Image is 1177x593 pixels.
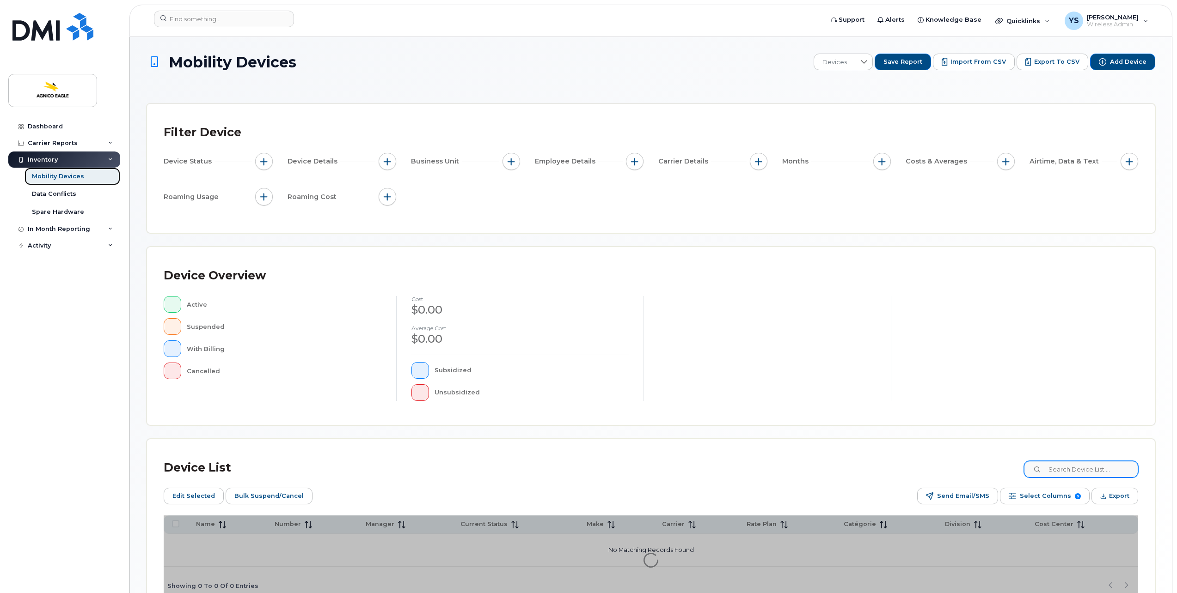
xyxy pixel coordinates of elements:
[435,384,629,401] div: Unsubsidized
[187,318,382,335] div: Suspended
[1109,489,1129,503] span: Export
[226,488,313,504] button: Bulk Suspend/Cancel
[411,302,629,318] div: $0.00
[535,157,598,166] span: Employee Details
[875,54,931,70] button: Save Report
[658,157,711,166] span: Carrier Details
[950,58,1006,66] span: Import from CSV
[814,54,855,71] span: Devices
[782,157,811,166] span: Months
[164,121,241,145] div: Filter Device
[164,264,266,288] div: Device Overview
[234,489,304,503] span: Bulk Suspend/Cancel
[288,192,339,202] span: Roaming Cost
[411,296,629,302] h4: cost
[187,340,382,357] div: With Billing
[411,325,629,331] h4: Average cost
[164,488,224,504] button: Edit Selected
[1034,58,1079,66] span: Export to CSV
[411,331,629,347] div: $0.00
[1091,488,1138,504] button: Export
[164,192,221,202] span: Roaming Usage
[1030,157,1102,166] span: Airtime, Data & Text
[435,362,629,379] div: Subsidized
[933,54,1015,70] button: Import from CSV
[1000,488,1090,504] button: Select Columns 9
[169,54,296,70] span: Mobility Devices
[906,157,970,166] span: Costs & Averages
[411,157,462,166] span: Business Unit
[1020,489,1071,503] span: Select Columns
[164,456,231,480] div: Device List
[937,489,989,503] span: Send Email/SMS
[187,296,382,313] div: Active
[1017,54,1088,70] button: Export to CSV
[164,157,215,166] span: Device Status
[187,363,382,379] div: Cancelled
[917,488,998,504] button: Send Email/SMS
[1110,58,1146,66] span: Add Device
[1024,461,1138,478] input: Search Device List ...
[1090,54,1155,70] button: Add Device
[883,58,922,66] span: Save Report
[1075,493,1081,499] span: 9
[288,157,340,166] span: Device Details
[172,489,215,503] span: Edit Selected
